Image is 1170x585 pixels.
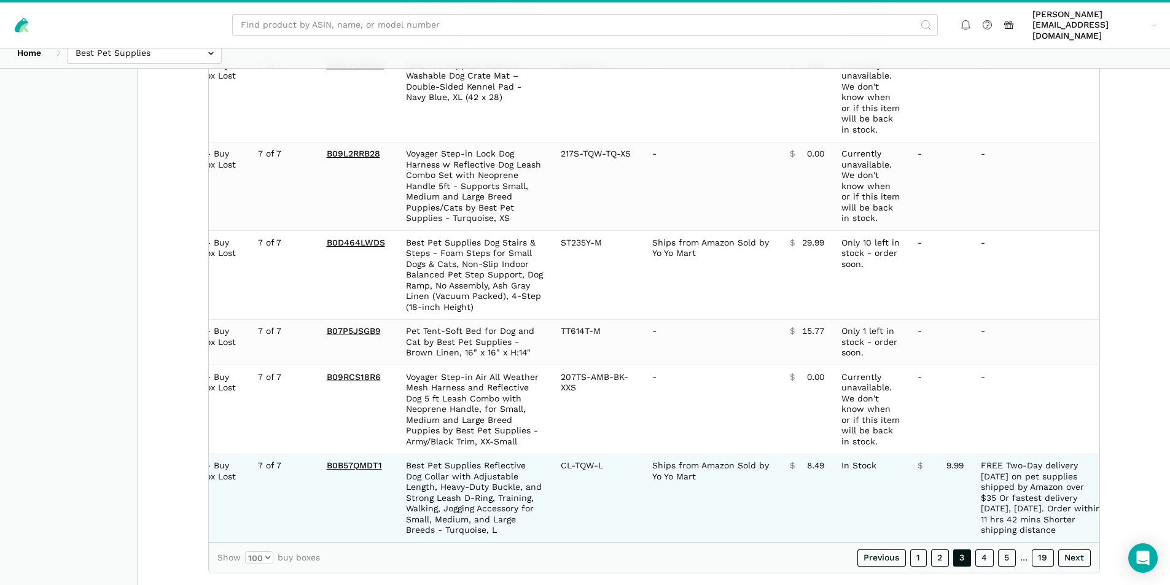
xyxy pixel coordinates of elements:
[192,231,249,320] td: 1 - Buy Box Lost
[909,142,972,231] td: -
[833,231,909,320] td: Only 10 left in stock - order soon.
[909,53,972,142] td: -
[397,231,552,320] td: Best Pet Supplies Dog Stairs & Steps - Foam Steps for Small Dogs & Cats, Non-Slip Indoor Balanced...
[807,149,824,160] span: 0.00
[953,549,971,567] a: 3
[192,319,249,365] td: 1 - Buy Box Lost
[1032,9,1148,42] span: [PERSON_NAME][EMAIL_ADDRESS][DOMAIN_NAME]
[249,53,318,142] td: 7 of 7
[552,319,644,365] td: TT614T-M
[807,460,824,471] span: 8.49
[998,549,1016,567] a: 5
[644,231,781,320] td: Ships from Amazon Sold by Yo Yo Mart
[833,454,909,542] td: In Stock
[910,549,927,567] a: 1
[946,460,964,471] span: 9.99
[397,319,552,365] td: Pet Tent-Soft Bed for Dog and Cat by Best Pet Supplies - Brown Linen, 16" x 16" x H:14"
[972,454,1110,542] td: FREE Two-Day delivery [DATE] on pet supplies shipped by Amazon over $35 Or fastest delivery [DATE...
[802,238,824,249] span: 29.99
[397,365,552,454] td: Voyager Step-in Air All Weather Mesh Harness and Reflective Dog 5 ft Leash Combo with Neoprene Ha...
[249,142,318,231] td: 7 of 7
[327,149,380,158] a: B09L2RRB28
[833,53,909,142] td: Currently unavailable. We don't know when or if this item will be back in stock.
[1058,549,1091,567] a: Next
[327,60,384,70] a: B09CPLM8N6
[790,149,795,160] span: $
[192,142,249,231] td: 1 - Buy Box Lost
[245,551,273,564] select: Showbuy boxes
[552,142,644,231] td: 217S-TQW-TQ-XS
[249,319,318,365] td: 7 of 7
[192,365,249,454] td: 1 - Buy Box Lost
[327,326,381,336] a: B07P5JSGB9
[249,231,318,320] td: 7 of 7
[249,454,318,542] td: 7 of 7
[833,142,909,231] td: Currently unavailable. We don't know when or if this item will be back in stock.
[249,365,318,454] td: 7 of 7
[972,319,1110,365] td: -
[972,365,1110,454] td: -
[833,319,909,365] td: Only 1 left in stock - order soon.
[790,372,795,383] span: $
[397,53,552,142] td: Best Pet Supplies Machine Washable Dog Crate Mat – Double-Sided Kennel Pad - Navy Blue, XL (42 x 28)
[644,142,781,231] td: -
[1128,543,1158,573] div: Open Intercom Messenger
[552,53,644,142] td: MT862D-XL
[192,454,249,542] td: 1 - Buy Box Lost
[552,365,644,454] td: 207TS-AMB-BK-XXS
[790,238,795,249] span: $
[327,460,382,470] a: B0B57QMDT1
[1032,549,1054,567] a: 19
[397,142,552,231] td: Voyager Step-in Lock Dog Harness w Reflective Dog Leash Combo Set with Neoprene Handle 5ft - Supp...
[552,231,644,320] td: ST235Y-M
[790,460,795,471] span: $
[1028,7,1161,44] a: [PERSON_NAME][EMAIL_ADDRESS][DOMAIN_NAME]
[644,365,781,454] td: -
[972,142,1110,231] td: -
[232,14,938,36] input: Find product by ASIN, name, or model number
[552,454,644,542] td: CL-TQW-L
[790,326,795,337] span: $
[972,53,1110,142] td: -
[217,551,320,564] label: Show buy boxes
[975,549,994,567] a: 4
[833,365,909,454] td: Currently unavailable. We don't know when or if this item will be back in stock.
[857,549,906,567] a: Previous
[644,53,781,142] td: -
[972,231,1110,320] td: -
[9,42,50,63] a: Home
[327,238,385,247] a: B0D464LWDS
[807,372,824,383] span: 0.00
[918,460,922,471] span: $
[802,326,824,337] span: 15.77
[67,42,222,63] input: Best Pet Supplies
[397,454,552,542] td: Best Pet Supplies Reflective Dog Collar with Adjustable Length, Heavy-Duty Buckle, and Strong Lea...
[644,454,781,542] td: Ships from Amazon Sold by Yo Yo Mart
[909,231,972,320] td: -
[192,53,249,142] td: 1 - Buy Box Lost
[1020,552,1028,564] span: …
[909,319,972,365] td: -
[327,372,381,382] a: B09RCS18R6
[644,319,781,365] td: -
[909,365,972,454] td: -
[931,549,949,567] a: 2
